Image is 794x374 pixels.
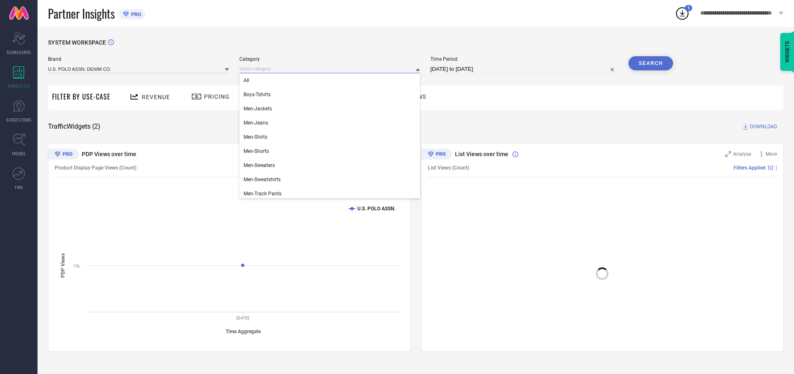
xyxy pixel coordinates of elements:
[733,151,751,157] span: Analyse
[239,56,420,62] span: Category
[687,5,690,11] span: 1
[628,56,673,70] button: Search
[48,5,115,22] span: Partner Insights
[52,92,111,102] span: Filter By Use-Case
[239,73,420,87] div: All
[244,162,275,168] span: Men-Sweaters
[244,106,272,112] span: Men-Jackets
[48,56,229,62] span: Brand
[82,151,136,157] span: PDP Views over time
[15,184,23,190] span: FWD
[7,49,31,55] span: SCORECARDS
[204,93,230,100] span: Pricing
[244,134,267,140] span: Men-Shirts
[55,165,136,171] span: Product Display Page Views (Count)
[239,187,420,201] div: Men-Track Pants
[239,116,420,130] div: Men-Jeans
[421,149,452,161] div: Premium
[6,117,32,123] span: SUGGESTIONS
[244,92,271,97] span: Boys-Tshirts
[129,11,141,17] span: PRO
[48,122,101,131] span: Traffic Widgets ( 2 )
[236,316,249,320] text: [DATE]
[142,94,170,100] span: Revenue
[239,87,420,102] div: Boys-Tshirts
[73,264,80,268] text: 13L
[226,329,261,334] tspan: Time Aggregate
[239,102,420,116] div: Men-Jackets
[430,64,618,74] input: Select time period
[244,191,281,197] span: Men-Track Pants
[244,148,269,154] span: Men-Shorts
[60,253,66,277] tspan: PDP Views
[239,130,420,144] div: Men-Shirts
[734,165,766,171] span: Filters Applied
[12,150,26,157] span: TRENDS
[428,165,469,171] span: List Views (Count)
[244,120,268,126] span: Men-Jeans
[776,165,777,171] span: |
[239,65,420,73] input: Select category
[244,177,281,182] span: Men-Sweatshirts
[357,206,395,212] text: U.S. POLO ASSN.
[48,149,79,161] div: Premium
[430,56,618,62] span: Time Period
[8,83,30,89] span: WORKSPACE
[675,6,690,21] div: Open download list
[48,39,106,46] span: SYSTEM WORKSPACE
[239,172,420,187] div: Men-Sweatshirts
[244,77,249,83] span: All
[725,151,731,157] svg: Zoom
[766,151,777,157] span: More
[239,144,420,158] div: Men-Shorts
[750,122,777,131] span: DOWNLOAD
[239,158,420,172] div: Men-Sweaters
[455,151,508,157] span: List Views over time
